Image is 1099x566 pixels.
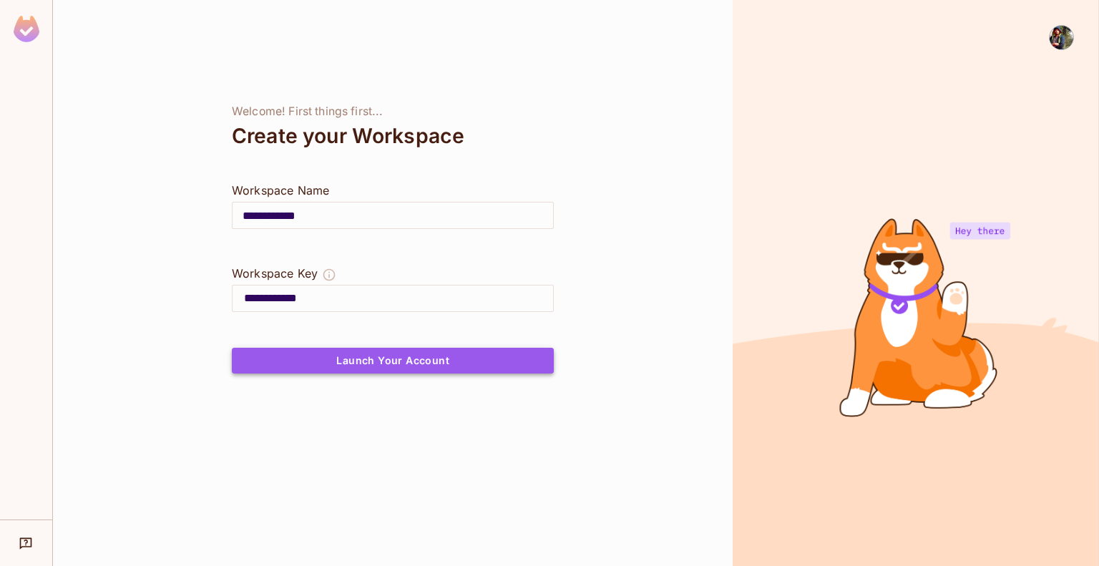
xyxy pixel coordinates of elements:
button: Launch Your Account [232,348,554,374]
div: Welcome! First things first... [232,104,554,119]
img: MANPREET SINGH [1050,26,1073,49]
img: SReyMgAAAABJRU5ErkJggg== [14,16,39,42]
div: Workspace Name [232,182,554,199]
button: The Workspace Key is unique, and serves as the identifier of your workspace. [322,265,336,285]
div: Help & Updates [10,529,42,557]
div: Create your Workspace [232,119,554,153]
div: Workspace Key [232,265,318,282]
